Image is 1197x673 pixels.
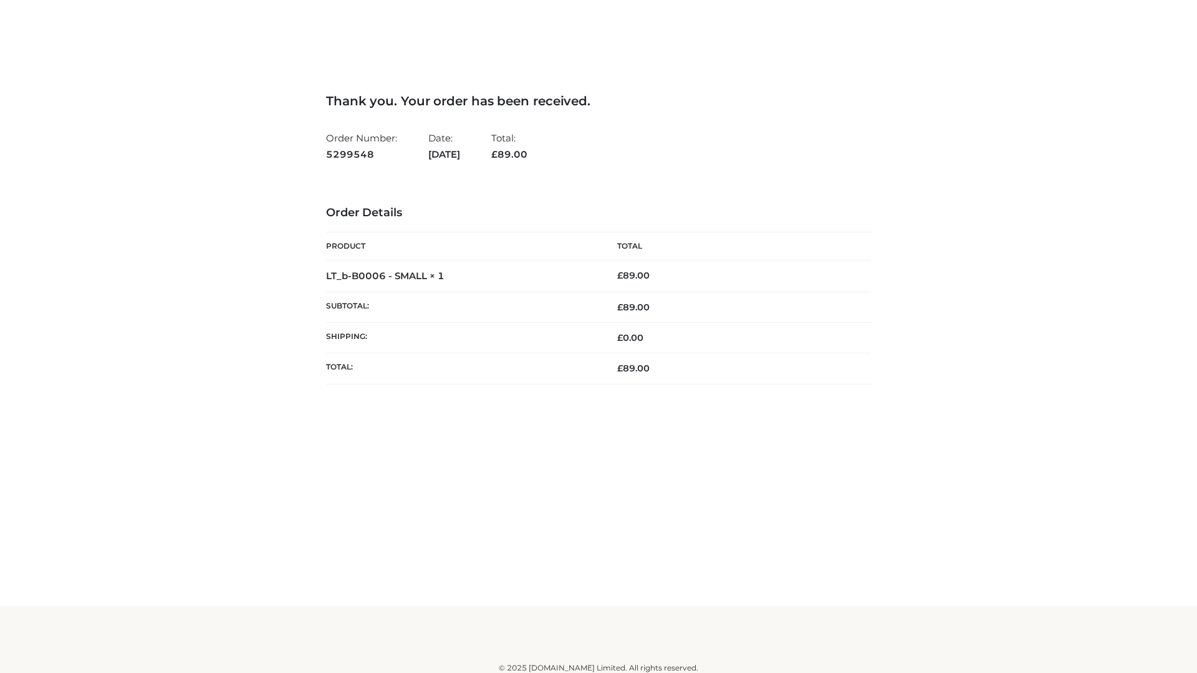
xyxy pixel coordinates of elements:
[326,146,397,163] strong: 5299548
[326,323,598,353] th: Shipping:
[491,148,527,160] span: 89.00
[326,232,598,260] th: Product
[491,127,527,165] li: Total:
[617,270,623,281] span: £
[326,127,397,165] li: Order Number:
[598,232,871,260] th: Total
[617,332,623,343] span: £
[430,270,445,282] strong: × 1
[326,270,427,282] a: LT_b-B0006 - SMALL
[428,127,460,165] li: Date:
[326,93,871,108] h3: Thank you. Your order has been received.
[617,302,623,313] span: £
[326,206,871,220] h3: Order Details
[428,146,460,163] strong: [DATE]
[617,270,650,281] bdi: 89.00
[326,292,598,322] th: Subtotal:
[326,353,598,384] th: Total:
[617,302,650,313] span: 89.00
[491,148,498,160] span: £
[617,332,643,343] bdi: 0.00
[617,363,650,374] span: 89.00
[617,363,623,374] span: £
